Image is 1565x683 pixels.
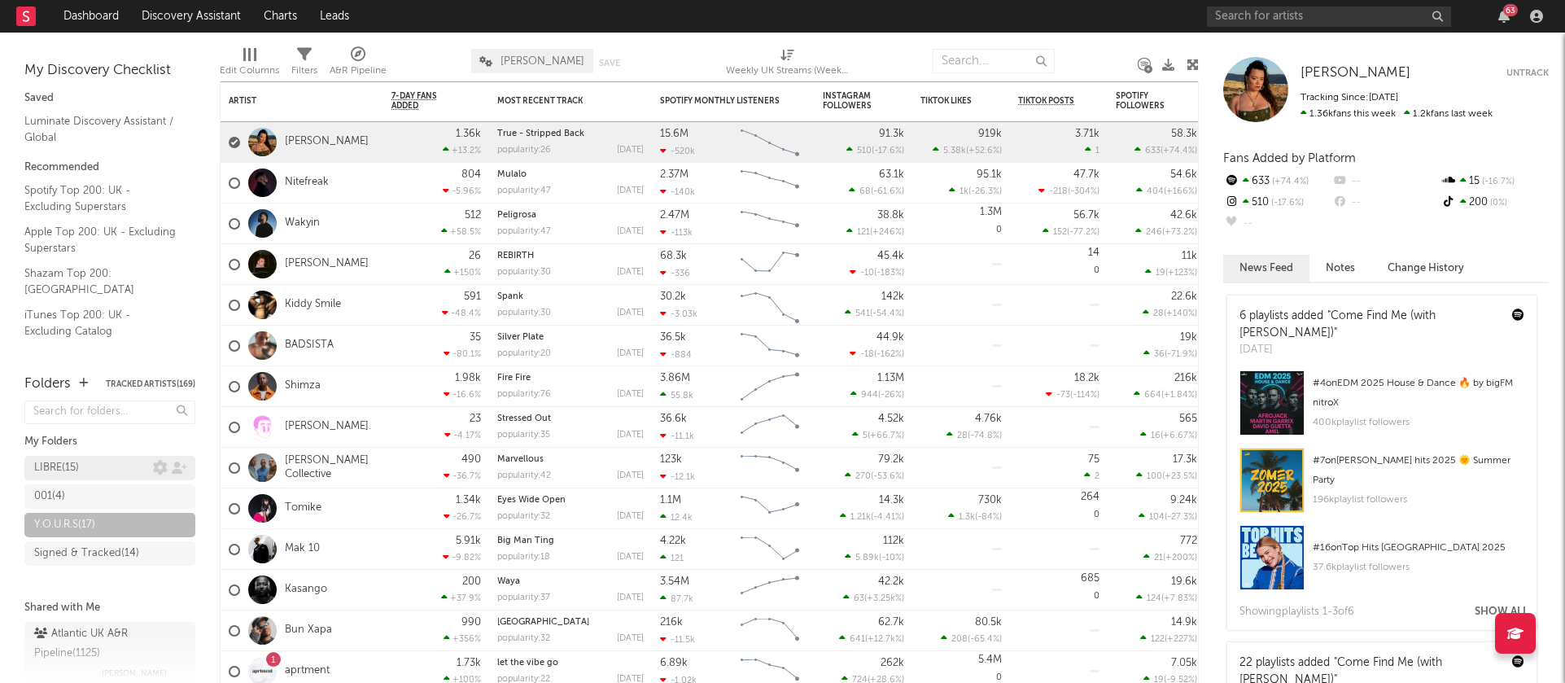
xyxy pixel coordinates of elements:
[24,306,179,339] a: iTunes Top 200: UK - Excluding Catalog
[106,380,195,388] button: Tracked Artists(169)
[443,145,481,155] div: +13.2 %
[501,56,584,67] span: [PERSON_NAME]
[497,227,551,236] div: popularity: 47
[1207,7,1451,27] input: Search for artists
[497,414,644,423] div: Stressed Out
[497,252,534,261] a: REBIRTH
[24,484,195,509] a: 001(4)
[863,431,868,440] span: 5
[1371,255,1480,282] button: Change History
[1313,490,1524,510] div: 196k playlist followers
[456,495,481,506] div: 1.34k
[285,217,320,230] a: Wakyin
[464,291,481,302] div: 591
[391,91,457,111] span: 7-Day Fans Added
[978,129,1002,139] div: 919k
[660,454,682,465] div: 123k
[617,390,644,399] div: [DATE]
[1480,177,1515,186] span: -16.7 %
[977,169,1002,180] div: 95.1k
[1239,310,1436,339] a: "Come Find Me (with [PERSON_NAME])"
[857,147,872,155] span: 510
[1073,169,1099,180] div: 47.7k
[444,511,481,522] div: -26.7 %
[1151,431,1161,440] span: 16
[34,515,95,535] div: Y.O.U.R.S ( 17 )
[861,391,878,400] span: 944
[978,495,1002,506] div: 730k
[920,96,977,106] div: TikTok Likes
[1074,373,1099,383] div: 18.2k
[1506,65,1549,81] button: Untrack
[1145,147,1161,155] span: 633
[1038,186,1099,196] div: ( )
[1179,414,1197,424] div: 565
[1239,308,1500,342] div: 6 playlists added
[285,298,341,312] a: Kiddy Smile
[465,210,481,221] div: 512
[733,488,807,529] svg: Chart title
[971,187,999,196] span: -26.3 %
[1227,525,1537,602] a: #16onTop Hits [GEOGRAPHIC_DATA] 202537.6kplaylist followers
[873,472,902,481] span: -53.6 %
[1239,342,1500,358] div: [DATE]
[617,512,644,521] div: [DATE]
[1143,308,1197,318] div: ( )
[850,389,904,400] div: ( )
[1168,269,1195,278] span: +123 %
[617,268,644,277] div: [DATE]
[497,333,544,342] a: Silver Plate
[1046,389,1099,400] div: ( )
[660,169,689,180] div: 2.37M
[1173,454,1197,465] div: 17.3k
[1070,187,1097,196] span: -304 %
[870,431,902,440] span: +66.7 %
[660,210,689,221] div: 2.47M
[497,333,644,342] div: Silver Plate
[24,265,179,298] a: Shazam Top 200: [GEOGRAPHIC_DATA]
[1136,471,1197,481] div: ( )
[933,145,1002,155] div: ( )
[855,472,871,481] span: 270
[733,285,807,326] svg: Chart title
[1301,109,1493,119] span: 1.2k fans last week
[845,471,904,481] div: ( )
[497,374,531,383] a: Fire Fire
[876,350,902,359] span: -162 %
[24,456,195,480] a: LIBRE(15)
[733,122,807,163] svg: Chart title
[497,496,644,505] div: Eyes Wide Open
[879,169,904,180] div: 63.1k
[497,146,551,155] div: popularity: 26
[873,187,902,196] span: -61.6 %
[497,292,644,301] div: Spank
[957,431,968,440] span: 28
[660,373,690,383] div: 3.86M
[1170,210,1197,221] div: 42.6k
[1223,192,1331,213] div: 510
[733,448,807,488] svg: Chart title
[497,374,644,383] div: Fire Fire
[733,204,807,244] svg: Chart title
[497,170,644,179] div: Mulalo
[660,251,687,261] div: 68.3k
[1165,228,1195,237] span: +73.2 %
[933,49,1055,73] input: Search...
[285,379,321,393] a: Shimza
[733,163,807,204] svg: Chart title
[34,487,65,506] div: 001 ( 4 )
[1171,129,1197,139] div: 58.3k
[1498,10,1510,23] button: 63
[1069,228,1097,237] span: -77.2 %
[1227,370,1537,448] a: #4onEDM 2025 House & Dance 🔥 by bigFM nitroX400kplaylist followers
[497,96,619,106] div: Most Recent Track
[1153,309,1164,318] span: 28
[34,624,181,663] div: Atlantic UK A&R Pipeline ( 1125 )
[1134,145,1197,155] div: ( )
[285,339,334,352] a: BADSISTA
[497,268,551,277] div: popularity: 30
[1331,192,1440,213] div: --
[1182,251,1197,261] div: 11k
[617,227,644,236] div: [DATE]
[860,269,874,278] span: -10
